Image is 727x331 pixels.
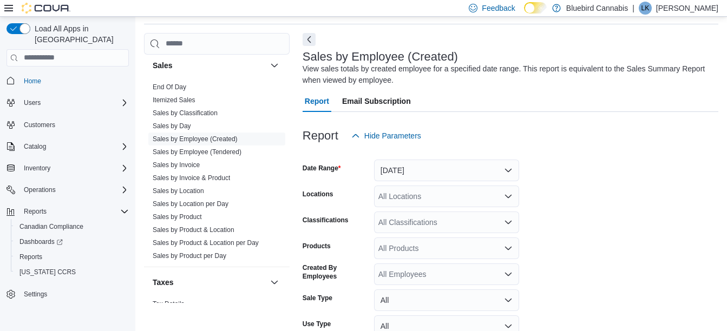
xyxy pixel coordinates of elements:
[566,2,628,15] p: Bluebird Cannabis
[504,244,513,253] button: Open list of options
[504,218,513,227] button: Open list of options
[15,235,129,248] span: Dashboards
[30,23,129,45] span: Load All Apps in [GEOGRAPHIC_DATA]
[19,237,63,246] span: Dashboards
[482,3,515,14] span: Feedback
[19,162,55,175] button: Inventory
[19,183,129,196] span: Operations
[268,59,281,72] button: Sales
[153,213,202,221] a: Sales by Product
[144,297,290,328] div: Taxes
[24,142,46,151] span: Catalog
[15,250,47,263] a: Reports
[303,63,713,86] div: View sales totals by created employee for a specified date range. This report is equivalent to th...
[153,60,266,71] button: Sales
[153,83,186,91] a: End Of Day
[639,2,652,15] div: Luma Khoury
[11,219,133,234] button: Canadian Compliance
[153,277,174,288] h3: Taxes
[303,263,370,281] label: Created By Employees
[19,222,83,231] span: Canadian Compliance
[144,81,290,267] div: Sales
[303,164,341,173] label: Date Range
[374,289,519,311] button: All
[153,161,200,169] a: Sales by Invoice
[656,2,718,15] p: [PERSON_NAME]
[24,98,41,107] span: Users
[153,96,195,104] a: Itemized Sales
[19,75,45,88] a: Home
[19,288,51,301] a: Settings
[153,135,238,143] a: Sales by Employee (Created)
[19,74,129,88] span: Home
[153,109,218,117] a: Sales by Classification
[153,252,226,260] a: Sales by Product per Day
[153,300,185,308] a: Tax Details
[342,90,411,112] span: Email Subscription
[24,77,41,85] span: Home
[19,118,60,131] a: Customers
[19,253,42,261] span: Reports
[19,205,129,218] span: Reports
[19,162,129,175] span: Inventory
[303,216,349,224] label: Classifications
[11,249,133,264] button: Reports
[153,174,230,182] a: Sales by Invoice & Product
[15,250,129,263] span: Reports
[19,140,50,153] button: Catalog
[364,130,421,141] span: Hide Parameters
[19,268,76,276] span: [US_STATE] CCRS
[15,266,129,279] span: Washington CCRS
[153,187,204,195] a: Sales by Location
[524,2,547,14] input: Dark Mode
[15,220,129,233] span: Canadian Compliance
[2,286,133,302] button: Settings
[641,2,650,15] span: LK
[153,122,191,130] a: Sales by Day
[15,220,88,233] a: Canadian Compliance
[153,239,259,247] a: Sales by Product & Location per Day
[15,235,67,248] a: Dashboards
[303,129,338,142] h3: Report
[303,320,331,328] label: Use Type
[153,200,228,208] a: Sales by Location per Day
[504,192,513,201] button: Open list of options
[374,160,519,181] button: [DATE]
[6,69,129,330] nav: Complex example
[153,277,266,288] button: Taxes
[19,205,51,218] button: Reports
[19,183,60,196] button: Operations
[153,148,241,156] a: Sales by Employee (Tendered)
[153,226,234,234] a: Sales by Product & Location
[19,96,45,109] button: Users
[504,270,513,279] button: Open list of options
[19,96,129,109] span: Users
[2,139,133,154] button: Catalog
[24,186,56,194] span: Operations
[347,125,425,147] button: Hide Parameters
[2,95,133,110] button: Users
[11,234,133,249] a: Dashboards
[24,164,50,173] span: Inventory
[24,121,55,129] span: Customers
[305,90,329,112] span: Report
[2,182,133,197] button: Operations
[11,264,133,280] button: [US_STATE] CCRS
[19,118,129,131] span: Customers
[2,161,133,176] button: Inventory
[2,117,133,133] button: Customers
[303,50,458,63] h3: Sales by Employee (Created)
[2,73,133,89] button: Home
[24,290,47,299] span: Settings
